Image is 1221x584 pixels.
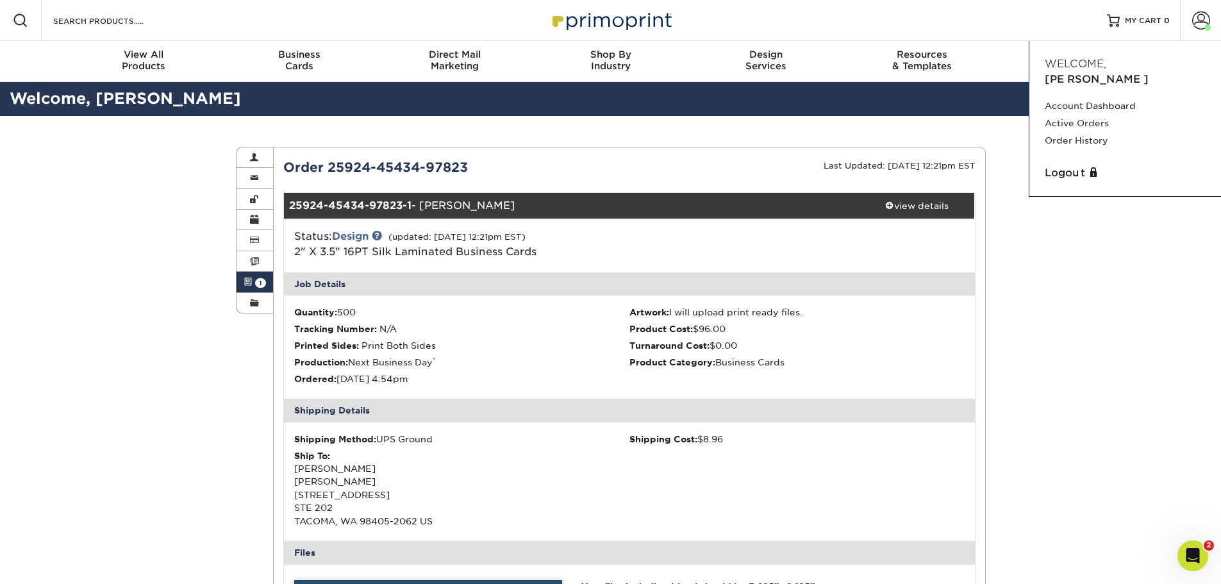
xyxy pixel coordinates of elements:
[629,356,965,369] li: Business Cards
[284,399,975,422] div: Shipping Details
[629,324,693,334] strong: Product Cost:
[294,372,629,385] li: [DATE] 4:54pm
[294,246,536,258] span: 2" X 3.5" 16PT Silk Laminated Business Cards
[294,307,337,317] strong: Quantity:
[377,41,533,82] a: Direct MailMarketing
[629,340,710,351] strong: Turnaround Cost:
[377,49,533,72] div: Marketing
[860,193,975,219] a: view details
[844,49,1000,60] span: Resources
[284,272,975,296] div: Job Details
[294,340,359,351] strong: Printed Sides:
[1164,16,1170,25] span: 0
[844,49,1000,72] div: & Templates
[1204,540,1214,551] span: 2
[1000,49,1156,72] div: & Support
[294,451,330,461] strong: Ship To:
[629,357,715,367] strong: Product Category:
[255,278,266,288] span: 1
[629,307,669,317] strong: Artwork:
[294,433,629,446] div: UPS Ground
[860,199,975,212] div: view details
[844,41,1000,82] a: Resources& Templates
[629,306,965,319] li: I will upload print ready files.
[533,49,688,72] div: Industry
[66,49,222,72] div: Products
[221,49,377,72] div: Cards
[289,199,411,212] strong: 25924-45434-97823-1
[688,41,844,82] a: DesignServices
[294,356,629,369] li: Next Business Day
[294,374,336,384] strong: Ordered:
[629,433,965,446] div: $8.96
[388,232,526,242] small: (updated: [DATE] 12:21pm EST)
[547,6,675,34] img: Primoprint
[294,306,629,319] li: 500
[688,49,844,72] div: Services
[1177,540,1208,571] iframe: Intercom live chat
[294,434,376,444] strong: Shipping Method:
[1045,165,1206,181] a: Logout
[629,339,965,352] li: $0.00
[285,229,744,260] div: Status:
[379,324,397,334] span: N/A
[377,49,533,60] span: Direct Mail
[332,230,369,242] a: Design
[221,49,377,60] span: Business
[284,541,975,564] div: Files
[221,41,377,82] a: BusinessCards
[294,324,377,334] strong: Tracking Number:
[629,434,697,444] strong: Shipping Cost:
[52,13,177,28] input: SEARCH PRODUCTS.....
[1045,97,1206,115] a: Account Dashboard
[1045,73,1149,85] span: [PERSON_NAME]
[533,41,688,82] a: Shop ByIndustry
[294,449,629,528] div: [PERSON_NAME] [PERSON_NAME] [STREET_ADDRESS] STE 202 TACOMA, WA 98405-2062 US
[688,49,844,60] span: Design
[237,272,274,292] a: 1
[1125,15,1161,26] span: MY CART
[1045,115,1206,132] a: Active Orders
[66,49,222,60] span: View All
[284,193,860,219] div: - [PERSON_NAME]
[294,357,348,367] strong: Production:
[533,49,688,60] span: Shop By
[1000,41,1156,82] a: Contact& Support
[361,340,436,351] span: Print Both Sides
[824,161,976,171] small: Last Updated: [DATE] 12:21pm EST
[1000,49,1156,60] span: Contact
[1045,132,1206,149] a: Order History
[66,41,222,82] a: View AllProducts
[274,158,629,177] div: Order 25924-45434-97823
[1045,58,1106,70] span: Welcome,
[629,322,965,335] li: $96.00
